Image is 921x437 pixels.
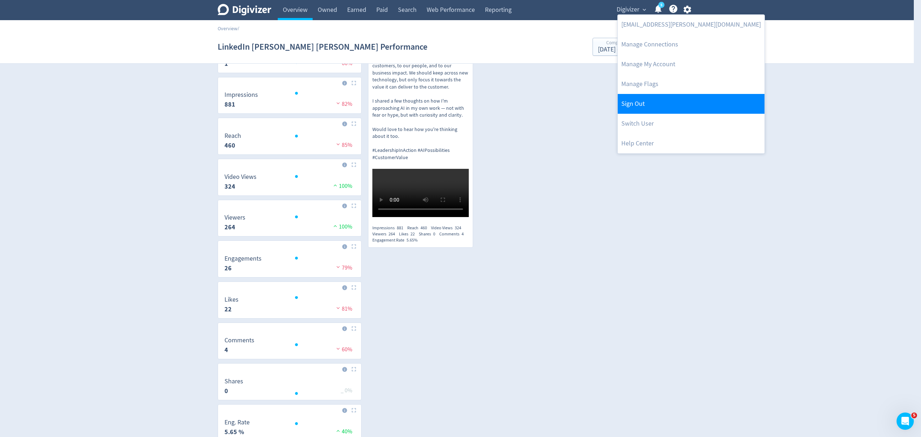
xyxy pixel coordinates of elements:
a: Manage Connections [618,35,765,54]
a: Manage My Account [618,54,765,74]
a: Switch User [618,114,765,134]
span: 5 [911,413,917,418]
a: Log out [618,94,765,114]
iframe: Intercom live chat [897,413,914,430]
a: Help Center [618,134,765,153]
a: Manage Flags [618,74,765,94]
a: [EMAIL_ADDRESS][PERSON_NAME][DOMAIN_NAME] [618,15,765,35]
